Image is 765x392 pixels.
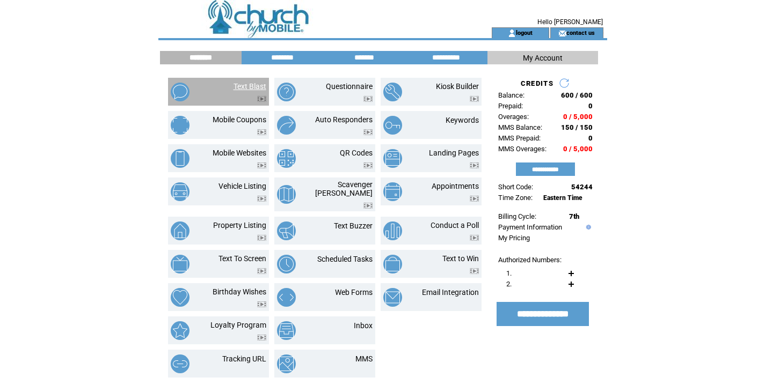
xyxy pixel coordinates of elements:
[171,321,190,340] img: loyalty-program.png
[470,235,479,241] img: video.png
[257,96,266,102] img: video.png
[588,102,593,110] span: 0
[383,255,402,273] img: text-to-win.png
[277,83,296,101] img: questionnaire.png
[558,29,566,38] img: contact_us_icon.gif
[432,182,479,190] a: Appointments
[498,234,530,242] a: My Pricing
[508,29,516,38] img: account_icon.gif
[257,268,266,274] img: video.png
[354,321,373,330] a: Inbox
[213,149,266,157] a: Mobile Websites
[470,268,479,274] img: video.png
[498,91,524,99] span: Balance:
[422,288,479,297] a: Email Integration
[383,288,402,307] img: email-integration.png
[257,196,266,202] img: video.png
[429,149,479,157] a: Landing Pages
[277,221,296,240] img: text-buzzer.png
[431,221,479,230] a: Conduct a Poll
[277,116,296,135] img: auto-responders.png
[563,145,593,153] span: 0 / 5,000
[171,255,190,273] img: text-to-screen.png
[257,301,266,307] img: video.png
[383,221,402,240] img: conduct-a-poll.png
[171,116,190,135] img: mobile-coupons.png
[355,354,373,363] a: MMS
[383,182,402,201] img: appointments.png
[171,182,190,201] img: vehicle-listing.png
[257,129,266,135] img: video.png
[334,221,373,230] a: Text Buzzer
[213,287,266,296] a: Birthday Wishes
[563,113,593,121] span: 0 / 5,000
[315,115,373,124] a: Auto Responders
[498,194,533,202] span: Time Zone:
[571,183,593,191] span: 54244
[537,18,603,26] span: Hello [PERSON_NAME]
[498,256,562,264] span: Authorized Numbers:
[257,335,266,341] img: video.png
[277,149,296,168] img: qr-codes.png
[234,82,266,91] a: Text Blast
[218,254,266,263] a: Text To Screen
[213,115,266,124] a: Mobile Coupons
[442,254,479,263] a: Text to Win
[561,91,593,99] span: 600 / 600
[584,225,591,230] img: help.gif
[171,288,190,307] img: birthday-wishes.png
[222,354,266,363] a: Tracking URL
[171,354,190,373] img: tracking-url.png
[566,29,595,36] a: contact us
[543,194,582,202] span: Eastern Time
[498,145,547,153] span: MMS Overages:
[498,123,542,131] span: MMS Balance:
[523,54,563,62] span: My Account
[446,116,479,124] a: Keywords
[383,149,402,168] img: landing-pages.png
[498,113,529,121] span: Overages:
[470,196,479,202] img: video.png
[498,223,562,231] a: Payment Information
[257,235,266,241] img: video.png
[383,116,402,135] img: keywords.png
[470,162,479,168] img: video.png
[171,83,190,101] img: text-blast.png
[516,29,533,36] a: logout
[317,255,373,263] a: Scheduled Tasks
[277,255,296,273] img: scheduled-tasks.png
[363,96,373,102] img: video.png
[363,162,373,168] img: video.png
[277,185,296,204] img: scavenger-hunt.png
[171,221,190,240] img: property-listing.png
[506,280,512,288] span: 2.
[218,182,266,190] a: Vehicle Listing
[521,79,553,87] span: CREDITS
[470,96,479,102] img: video.png
[213,221,266,230] a: Property Listing
[335,288,373,297] a: Web Forms
[277,321,296,340] img: inbox.png
[588,134,593,142] span: 0
[326,82,373,91] a: Questionnaire
[277,288,296,307] img: web-forms.png
[277,354,296,373] img: mms.png
[315,180,373,197] a: Scavenger [PERSON_NAME]
[363,203,373,209] img: video.png
[210,321,266,329] a: Loyalty Program
[498,134,541,142] span: MMS Prepaid:
[436,82,479,91] a: Kiosk Builder
[363,129,373,135] img: video.png
[257,162,266,168] img: video.png
[569,212,579,220] span: 7th
[383,83,402,101] img: kiosk-builder.png
[561,123,593,131] span: 150 / 150
[498,212,536,220] span: Billing Cycle:
[340,149,373,157] a: QR Codes
[498,102,523,110] span: Prepaid:
[506,269,512,277] span: 1.
[498,183,533,191] span: Short Code:
[171,149,190,168] img: mobile-websites.png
